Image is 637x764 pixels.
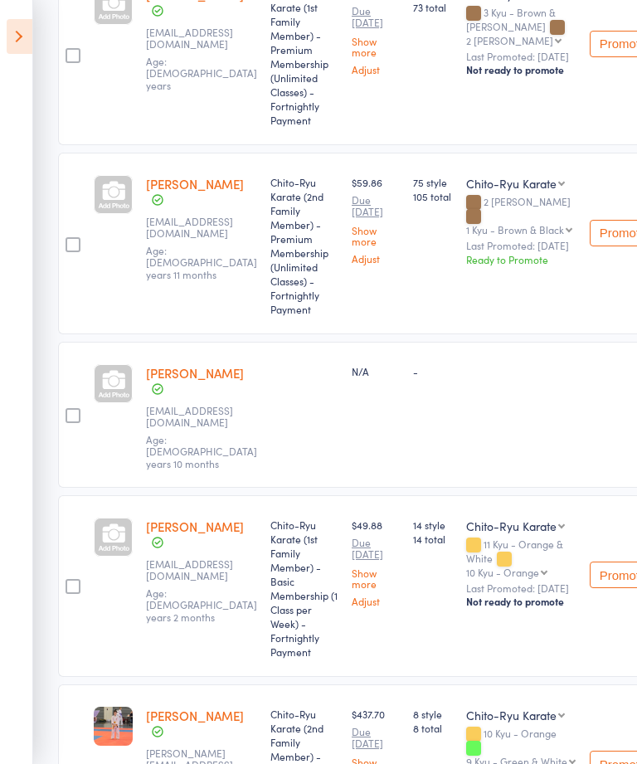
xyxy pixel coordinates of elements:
span: Age: [DEMOGRAPHIC_DATA] years [146,54,257,92]
small: Due [DATE] [352,537,400,561]
a: [PERSON_NAME] [146,175,244,192]
span: 105 total [413,189,453,203]
div: 2 [PERSON_NAME] [466,196,576,235]
span: Age: [DEMOGRAPHIC_DATA] years 2 months [146,586,257,624]
small: Last Promoted: [DATE] [466,51,576,62]
small: Due [DATE] [352,726,400,750]
div: Chito-Ryu Karate [466,175,557,192]
small: Last Promoted: [DATE] [466,240,576,251]
div: Not ready to promote [466,595,576,608]
small: hdeby0@eq.edu.au [146,216,254,240]
div: $59.86 [352,175,400,264]
span: 14 style [413,518,453,532]
small: tlcondotta@hotmail.com [146,558,254,582]
div: 2 [PERSON_NAME] [466,35,553,46]
div: Chito-Ryu Karate [466,518,557,534]
div: 11 Kyu - Orange & White [466,538,576,577]
small: v_asa_1@hotmail.com [146,405,254,429]
img: image1725325651.png [94,707,133,746]
span: Age: [DEMOGRAPHIC_DATA] years 11 months [146,243,257,281]
small: Due [DATE] [352,194,400,218]
div: Ready to Promote [466,252,576,266]
span: 8 total [413,721,453,735]
a: [PERSON_NAME] [146,707,244,724]
div: Chito-Ryu Karate [466,707,557,723]
a: Adjust [352,64,400,75]
small: Due [DATE] [352,5,400,29]
a: Show more [352,567,400,589]
div: Chito-Ryu Karate (1st Family Member) - Basic Membership (1 Class per Week) - Fortnightly Payment [270,518,338,659]
div: $49.88 [352,518,400,606]
a: Adjust [352,253,400,264]
div: N/A [352,364,400,378]
div: 3 Kyu - Brown & [PERSON_NAME] [466,7,576,46]
small: Last Promoted: [DATE] [466,582,576,594]
div: - [413,364,453,378]
div: Chito-Ryu Karate (2nd Family Member) - Premium Membership (Unlimited Classes) - Fortnightly Payment [270,175,338,316]
a: [PERSON_NAME] [146,364,244,382]
span: Age: [DEMOGRAPHIC_DATA] years 10 months [146,432,257,470]
span: 75 style [413,175,453,189]
span: 8 style [413,707,453,721]
div: 1 Kyu - Brown & Black [466,224,564,235]
div: Not ready to promote [466,63,576,76]
a: Show more [352,36,400,57]
a: [PERSON_NAME] [146,518,244,535]
small: carlo.db@live.com [146,27,254,51]
a: Show more [352,225,400,246]
a: Adjust [352,596,400,606]
div: 10 Kyu - Orange [466,567,539,577]
span: 14 total [413,532,453,546]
